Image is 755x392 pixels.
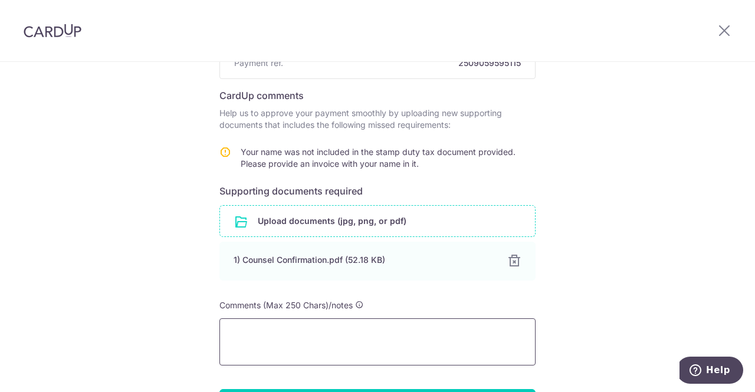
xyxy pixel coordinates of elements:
div: 1) Counsel Confirmation.pdf (52.18 KB) [234,254,493,266]
span: Payment ref. [234,57,283,69]
p: Help us to approve your payment smoothly by uploading new supporting documents that includes the ... [219,107,536,131]
h6: Supporting documents required [219,184,536,198]
h6: CardUp comments [219,88,536,103]
span: 2509059595115 [288,57,521,69]
span: Comments (Max 250 Chars)/notes [219,300,353,310]
div: Upload documents (jpg, png, or pdf) [219,205,536,237]
span: Your name was not included in the stamp duty tax document provided. Please provide an invoice wit... [241,147,516,169]
iframe: Opens a widget where you can find more information [679,357,743,386]
img: CardUp [24,24,81,38]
